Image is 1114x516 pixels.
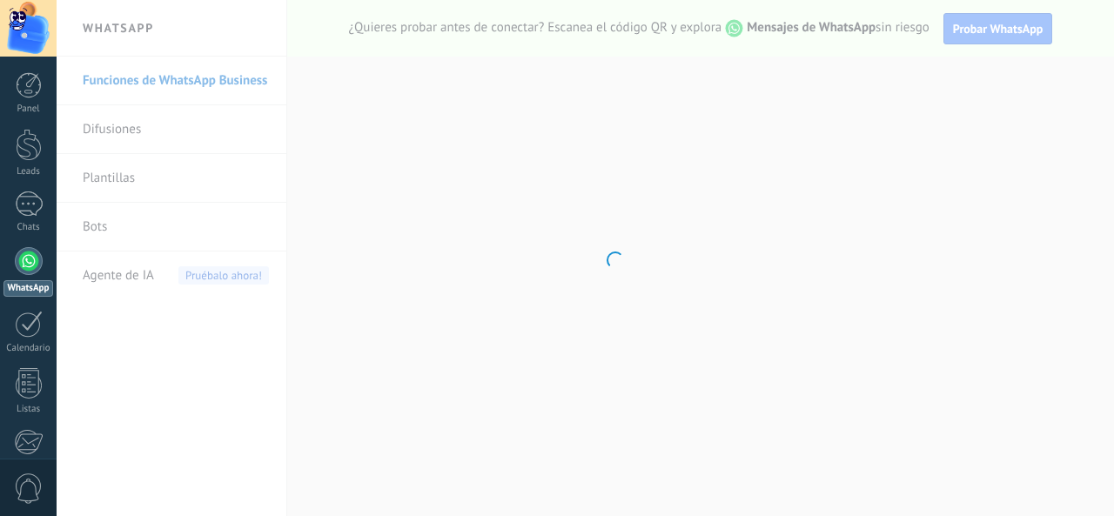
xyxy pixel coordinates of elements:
div: WhatsApp [3,280,53,297]
div: Chats [3,222,54,233]
div: Listas [3,404,54,415]
div: Leads [3,166,54,178]
div: Calendario [3,343,54,354]
div: Panel [3,104,54,115]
